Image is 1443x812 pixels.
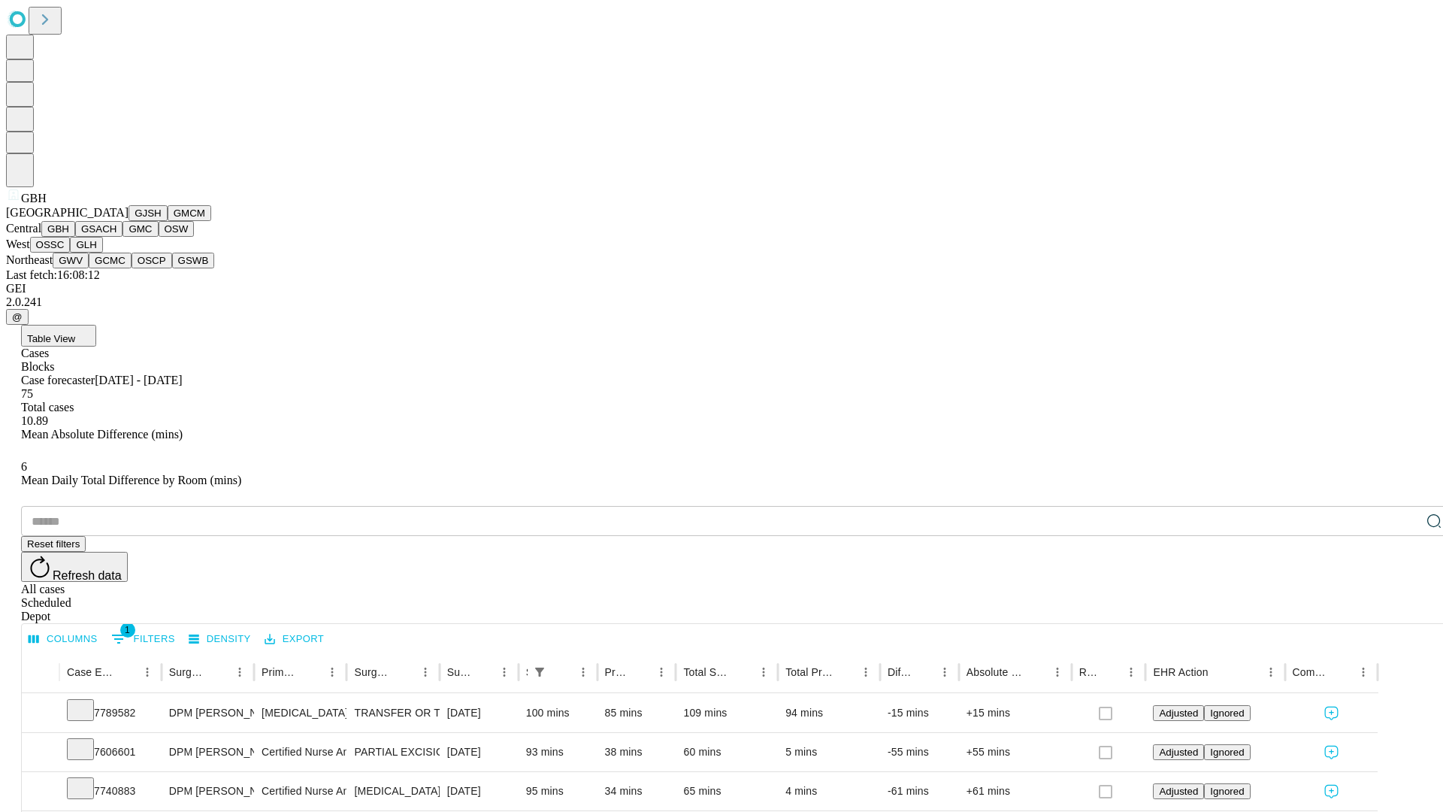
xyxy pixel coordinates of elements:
[262,772,339,810] div: Certified Nurse Anesthetist
[573,662,594,683] button: Menu
[967,666,1024,678] div: Absolute Difference
[21,401,74,414] span: Total cases
[1260,662,1281,683] button: Menu
[394,662,415,683] button: Sort
[6,282,1437,295] div: GEI
[6,238,30,250] span: West
[129,205,168,221] button: GJSH
[21,428,183,441] span: Mean Absolute Difference (mins)
[1047,662,1068,683] button: Menu
[107,627,179,651] button: Show filters
[526,666,528,678] div: Scheduled In Room Duration
[75,221,123,237] button: GSACH
[262,694,339,732] div: [MEDICAL_DATA]
[185,628,255,651] button: Density
[888,694,951,732] div: -15 mins
[53,569,122,582] span: Refresh data
[6,268,100,281] span: Last fetch: 16:08:12
[116,662,137,683] button: Sort
[169,694,247,732] div: DPM [PERSON_NAME]
[6,309,29,325] button: @
[301,662,322,683] button: Sort
[21,474,241,486] span: Mean Daily Total Difference by Room (mins)
[70,237,102,253] button: GLH
[785,666,833,678] div: Total Predicted Duration
[1210,747,1244,758] span: Ignored
[354,666,392,678] div: Surgery Name
[123,221,158,237] button: GMC
[415,662,436,683] button: Menu
[494,662,515,683] button: Menu
[605,666,629,678] div: Predicted In Room Duration
[354,694,431,732] div: TRANSFER OR TRANSPLANT SINGLE TENDON LEG DEEP
[967,733,1064,771] div: +55 mins
[1159,747,1198,758] span: Adjusted
[447,694,511,732] div: [DATE]
[1204,744,1250,760] button: Ignored
[21,552,128,582] button: Refresh data
[605,733,669,771] div: 38 mins
[132,253,172,268] button: OSCP
[29,701,52,727] button: Expand
[95,374,182,386] span: [DATE] - [DATE]
[1079,666,1099,678] div: Resolved in EHR
[6,206,129,219] span: [GEOGRAPHIC_DATA]
[683,694,770,732] div: 109 mins
[785,733,873,771] div: 5 mins
[1210,786,1244,797] span: Ignored
[855,662,876,683] button: Menu
[913,662,934,683] button: Sort
[683,666,731,678] div: Total Scheduled Duration
[53,253,89,268] button: GWV
[529,662,550,683] div: 1 active filter
[172,253,215,268] button: GSWB
[159,221,195,237] button: OSW
[529,662,550,683] button: Show filters
[683,733,770,771] div: 60 mins
[605,772,669,810] div: 34 mins
[1204,783,1250,799] button: Ignored
[447,772,511,810] div: [DATE]
[21,387,33,400] span: 75
[526,733,590,771] div: 93 mins
[1332,662,1353,683] button: Sort
[526,772,590,810] div: 95 mins
[1159,707,1198,719] span: Adjusted
[1153,744,1204,760] button: Adjusted
[120,623,135,638] span: 1
[21,460,27,473] span: 6
[322,662,343,683] button: Menu
[67,694,154,732] div: 7789582
[229,662,250,683] button: Menu
[27,538,80,550] span: Reset filters
[208,662,229,683] button: Sort
[888,666,912,678] div: Difference
[41,221,75,237] button: GBH
[1026,662,1047,683] button: Sort
[6,253,53,266] span: Northeast
[67,733,154,771] div: 7606601
[888,772,951,810] div: -61 mins
[30,237,71,253] button: OSSC
[25,628,101,651] button: Select columns
[29,740,52,766] button: Expand
[1159,786,1198,797] span: Adjusted
[1210,662,1231,683] button: Sort
[12,311,23,323] span: @
[168,205,211,221] button: GMCM
[1153,666,1208,678] div: EHR Action
[29,779,52,805] button: Expand
[169,666,207,678] div: Surgeon Name
[683,772,770,810] div: 65 mins
[888,733,951,771] div: -55 mins
[262,733,339,771] div: Certified Nurse Anesthetist
[21,192,47,205] span: GBH
[967,694,1064,732] div: +15 mins
[1153,705,1204,721] button: Adjusted
[169,733,247,771] div: DPM [PERSON_NAME]
[21,414,48,427] span: 10.89
[89,253,132,268] button: GCMC
[732,662,753,683] button: Sort
[785,694,873,732] div: 94 mins
[169,772,247,810] div: DPM [PERSON_NAME]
